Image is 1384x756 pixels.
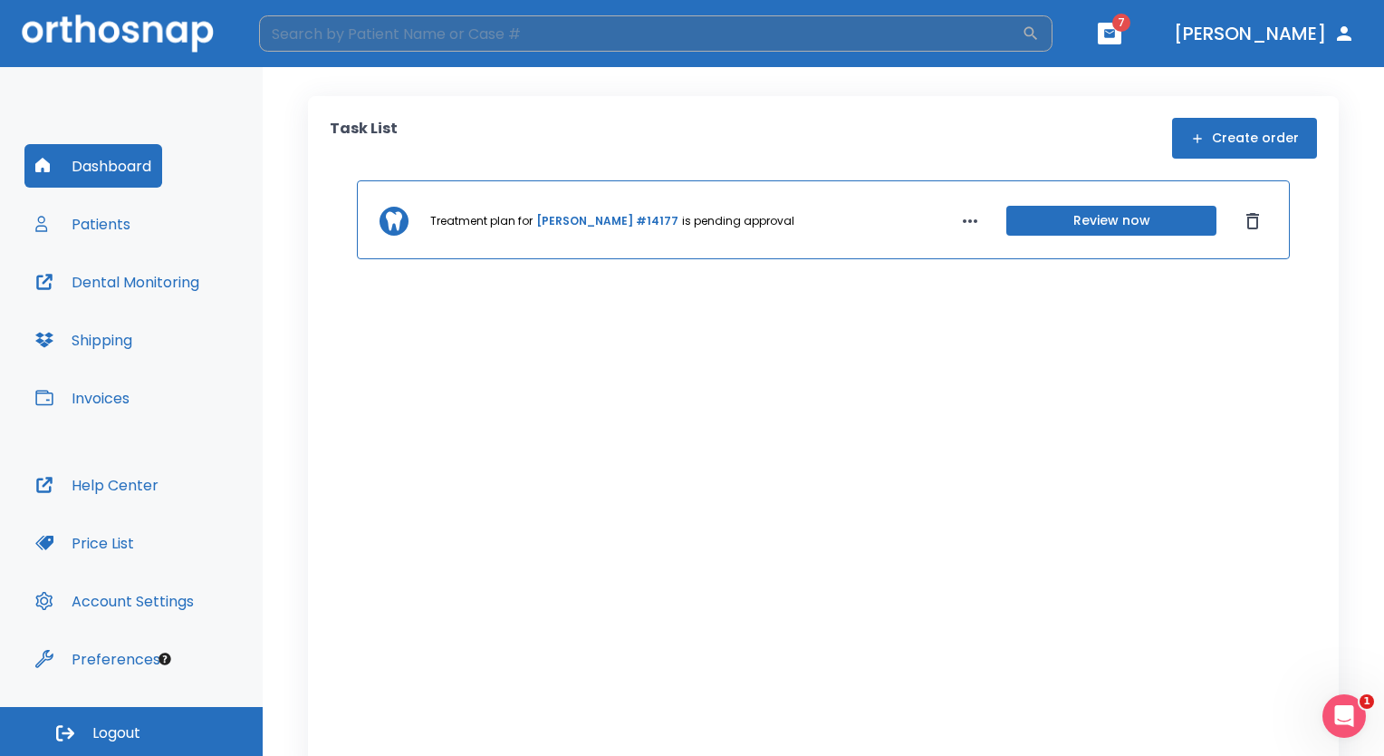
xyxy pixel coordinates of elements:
input: Search by Patient Name or Case # [259,15,1022,52]
p: is pending approval [682,213,794,229]
iframe: Intercom live chat [1322,694,1366,738]
button: Shipping [24,318,143,362]
p: Treatment plan for [430,213,533,229]
button: Patients [24,202,141,246]
button: Create order [1172,118,1317,159]
div: Tooltip anchor [157,651,173,667]
span: Logout [92,723,140,743]
button: Help Center [24,463,169,507]
button: Invoices [24,376,140,420]
p: Task List [330,118,398,159]
button: Account Settings [24,579,205,623]
a: [PERSON_NAME] #14177 [536,213,678,229]
button: Dashboard [24,144,162,188]
button: [PERSON_NAME] [1167,17,1362,50]
button: Dental Monitoring [24,260,210,304]
button: Price List [24,521,145,565]
span: 7 [1112,14,1130,32]
button: Dismiss [1238,207,1267,236]
button: Review now [1006,206,1216,236]
span: 1 [1360,694,1374,709]
button: Preferences [24,637,171,681]
img: Orthosnap [22,15,214,52]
